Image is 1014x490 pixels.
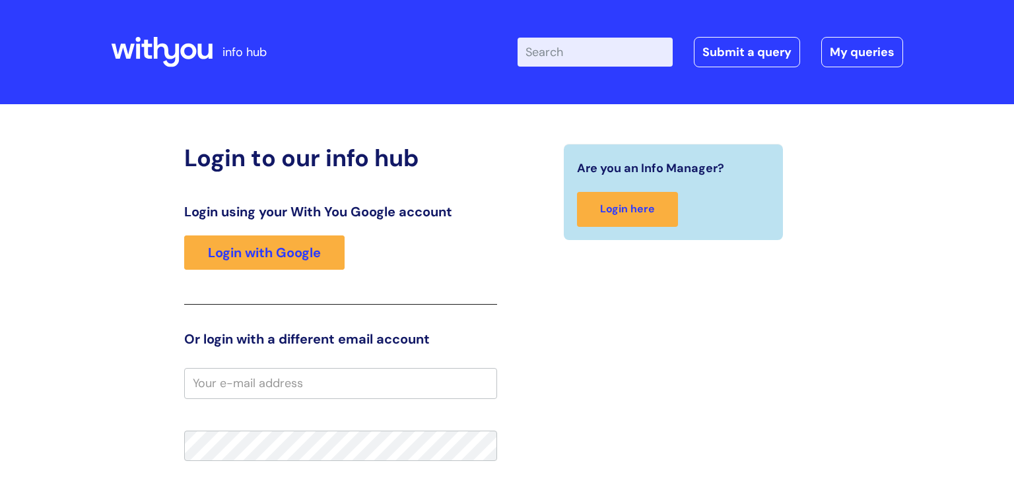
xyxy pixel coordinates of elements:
p: info hub [222,42,267,63]
h3: Login using your With You Google account [184,204,497,220]
h2: Login to our info hub [184,144,497,172]
a: Submit a query [694,37,800,67]
span: Are you an Info Manager? [577,158,724,179]
a: My queries [821,37,903,67]
a: Login with Google [184,235,345,270]
input: Your e-mail address [184,368,497,398]
a: Login here [577,192,678,227]
h3: Or login with a different email account [184,331,497,347]
input: Search [518,38,673,67]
